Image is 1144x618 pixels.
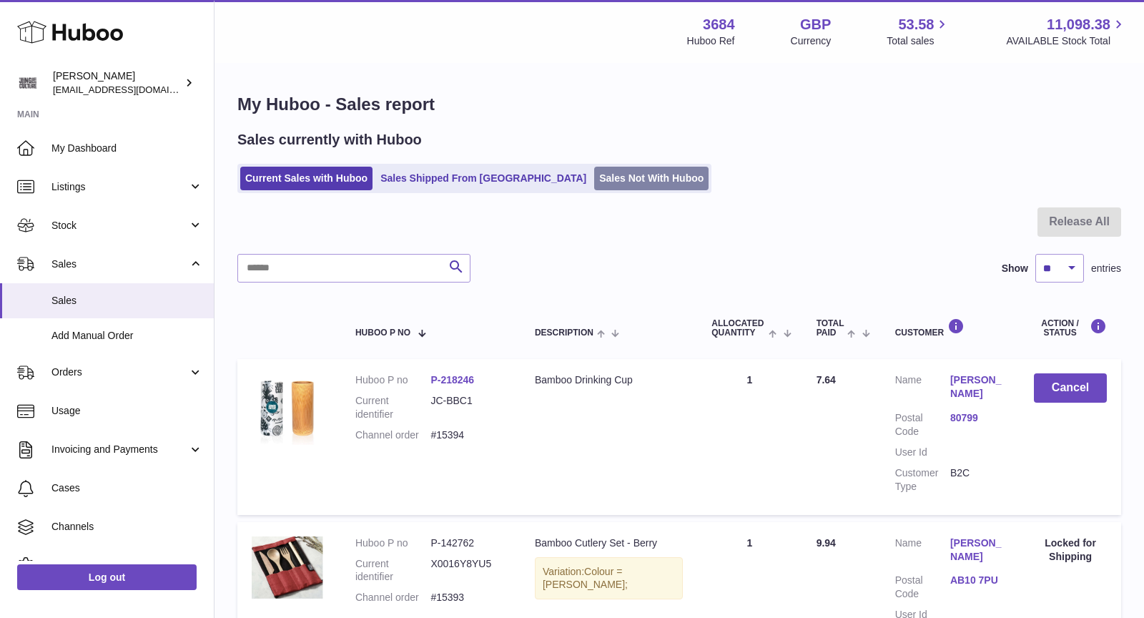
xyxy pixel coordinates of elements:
[53,69,182,97] div: [PERSON_NAME]
[355,557,431,584] dt: Current identifier
[1034,536,1107,564] div: Locked for Shipping
[817,319,844,338] span: Total paid
[800,15,831,34] strong: GBP
[51,481,203,495] span: Cases
[430,374,474,386] a: P-218246
[687,34,735,48] div: Huboo Ref
[430,591,506,604] dd: #15393
[1047,15,1110,34] span: 11,098.38
[895,446,950,459] dt: User Id
[430,557,506,584] dd: X0016Y8YU5
[1091,262,1121,275] span: entries
[895,466,950,494] dt: Customer Type
[51,180,188,194] span: Listings
[950,466,1005,494] dd: B2C
[51,520,203,534] span: Channels
[355,591,431,604] dt: Channel order
[375,167,591,190] a: Sales Shipped From [GEOGRAPHIC_DATA]
[703,15,735,34] strong: 3684
[1002,262,1028,275] label: Show
[51,219,188,232] span: Stock
[895,574,950,601] dt: Postal Code
[355,328,410,338] span: Huboo P no
[51,294,203,308] span: Sales
[697,359,802,514] td: 1
[535,557,683,600] div: Variation:
[430,428,506,442] dd: #15394
[950,536,1005,564] a: [PERSON_NAME]
[895,373,950,404] dt: Name
[430,536,506,550] dd: P-142762
[950,574,1005,587] a: AB10 7PU
[895,411,950,438] dt: Postal Code
[1034,373,1107,403] button: Cancel
[950,373,1005,401] a: [PERSON_NAME]
[817,374,836,386] span: 7.64
[1034,318,1107,338] div: Action / Status
[543,566,628,591] span: Colour = [PERSON_NAME];
[594,167,709,190] a: Sales Not With Huboo
[817,537,836,549] span: 9.94
[252,373,323,445] img: 36841753443074.jpg
[51,257,188,271] span: Sales
[887,34,950,48] span: Total sales
[950,411,1005,425] a: 80799
[535,536,683,550] div: Bamboo Cutlery Set - Berry
[51,366,188,379] span: Orders
[237,130,422,149] h2: Sales currently with Huboo
[898,15,934,34] span: 53.58
[355,536,431,550] dt: Huboo P no
[791,34,832,48] div: Currency
[17,564,197,590] a: Log out
[51,443,188,456] span: Invoicing and Payments
[51,142,203,155] span: My Dashboard
[1006,34,1127,48] span: AVAILABLE Stock Total
[53,84,210,95] span: [EMAIL_ADDRESS][DOMAIN_NAME]
[355,428,431,442] dt: Channel order
[711,319,765,338] span: ALLOCATED Quantity
[355,394,431,421] dt: Current identifier
[355,373,431,387] dt: Huboo P no
[895,536,950,567] dt: Name
[252,536,323,599] img: 36841753445472.png
[535,373,683,387] div: Bamboo Drinking Cup
[430,394,506,421] dd: JC-BBC1
[51,404,203,418] span: Usage
[240,167,373,190] a: Current Sales with Huboo
[895,318,1005,338] div: Customer
[535,328,593,338] span: Description
[887,15,950,48] a: 53.58 Total sales
[1006,15,1127,48] a: 11,098.38 AVAILABLE Stock Total
[51,559,203,572] span: Settings
[51,329,203,343] span: Add Manual Order
[17,72,39,94] img: theinternationalventure@gmail.com
[237,93,1121,116] h1: My Huboo - Sales report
